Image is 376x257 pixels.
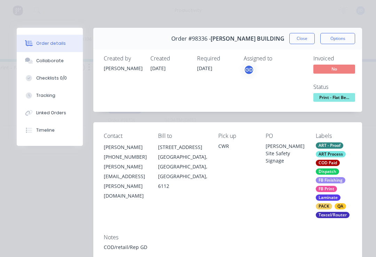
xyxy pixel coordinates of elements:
span: [PERSON_NAME] BUILDING [211,35,284,42]
div: Texcel/Router [316,212,350,218]
div: [PERSON_NAME] [104,142,147,152]
div: [STREET_ADDRESS] [158,142,207,152]
div: [PERSON_NAME] [104,65,142,72]
button: Collaborate [17,52,83,69]
button: Order details [17,35,83,52]
div: [GEOGRAPHIC_DATA], [GEOGRAPHIC_DATA], [GEOGRAPHIC_DATA], 6112 [158,152,207,191]
span: Print - Flat Be... [313,93,355,102]
div: Laminate [316,194,340,201]
div: Invoiced [313,55,366,62]
button: Timeline [17,122,83,139]
div: Bill to [158,133,207,139]
span: [DATE] [150,65,166,72]
button: Print - Flat Be... [313,93,355,103]
div: Checklists 0/0 [36,75,67,81]
button: Linked Orders [17,104,83,122]
div: Labels [316,133,352,139]
div: Collaborate [36,58,64,64]
button: Close [289,33,315,44]
div: Pick up [218,133,254,139]
div: Assigned to [244,55,313,62]
span: [DATE] [197,65,212,72]
div: Status [313,84,366,90]
div: FB Print [316,186,337,192]
div: [STREET_ADDRESS][GEOGRAPHIC_DATA], [GEOGRAPHIC_DATA], [GEOGRAPHIC_DATA], 6112 [158,142,207,191]
div: Timeline [36,127,55,133]
div: Created by [104,55,142,62]
div: ART Process [316,151,346,157]
div: COD/retail/Rep GD [104,243,352,251]
div: PACK [316,203,332,209]
div: Dispatch [316,168,339,175]
div: [PERSON_NAME][EMAIL_ADDRESS][PERSON_NAME][DOMAIN_NAME] [104,162,147,201]
div: QA [335,203,346,209]
div: FB Finishing [316,177,345,183]
div: CWR [218,142,254,150]
div: Created [150,55,189,62]
button: Options [320,33,355,44]
button: Tracking [17,87,83,104]
div: PO [266,133,305,139]
span: Order #98336 - [171,35,211,42]
div: Contact [104,133,147,139]
span: No [313,65,355,73]
div: COD Paid [316,160,340,166]
div: [PERSON_NAME] Site Safety Signage [266,142,305,164]
div: [PERSON_NAME][PHONE_NUMBER][PERSON_NAME][EMAIL_ADDRESS][PERSON_NAME][DOMAIN_NAME] [104,142,147,201]
button: GD [244,65,254,75]
div: Notes [104,234,352,241]
div: Linked Orders [36,110,66,116]
button: Checklists 0/0 [17,69,83,87]
div: Tracking [36,92,55,99]
div: ART - Proof [316,142,343,149]
div: Order details [36,40,66,47]
div: [PHONE_NUMBER] [104,152,147,162]
div: Required [197,55,235,62]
